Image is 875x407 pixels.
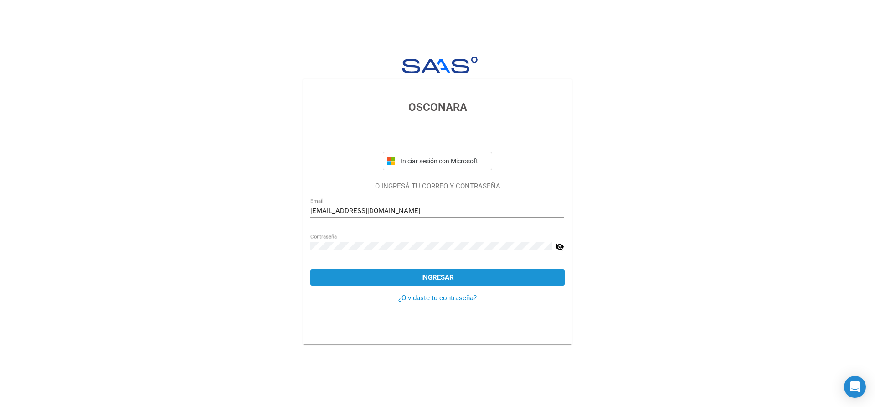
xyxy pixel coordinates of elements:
[399,157,488,165] span: Iniciar sesión con Microsoft
[310,99,564,115] h3: OSCONARA
[398,294,477,302] a: ¿Olvidaste tu contraseña?
[383,152,492,170] button: Iniciar sesión con Microsoft
[310,181,564,192] p: O INGRESÁ TU CORREO Y CONTRASEÑA
[378,125,497,146] iframe: Botón Iniciar sesión con Google
[421,273,454,282] span: Ingresar
[844,376,866,398] div: Open Intercom Messenger
[310,269,564,286] button: Ingresar
[555,241,564,252] mat-icon: visibility_off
